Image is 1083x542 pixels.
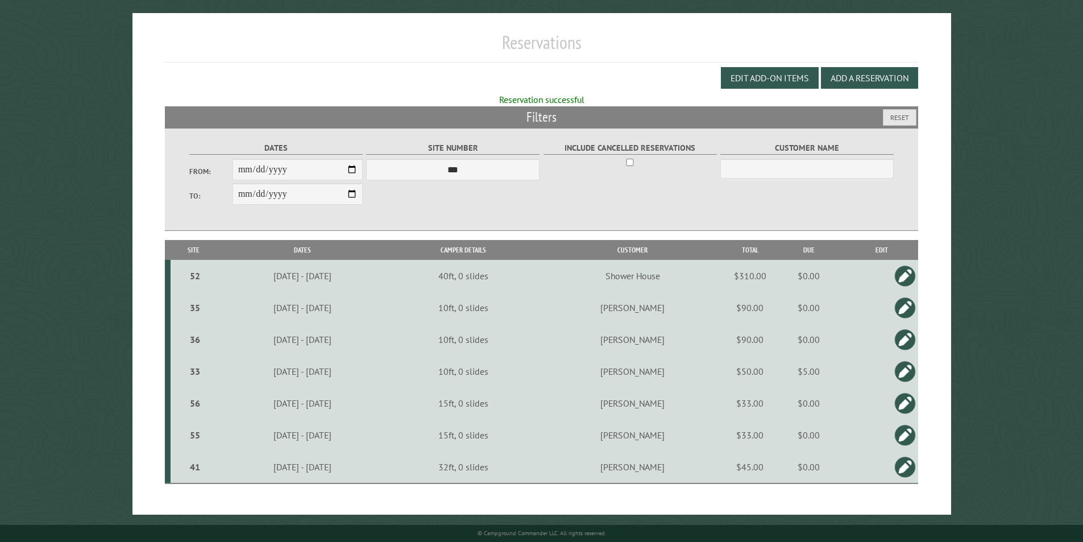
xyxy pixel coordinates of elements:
th: Total [727,240,773,260]
button: Reset [883,109,916,126]
button: Edit Add-on Items [721,67,819,89]
td: 15ft, 0 slides [388,419,538,451]
td: 32ft, 0 slides [388,451,538,483]
td: 10ft, 0 slides [388,292,538,324]
td: [PERSON_NAME] [538,451,727,483]
div: [DATE] - [DATE] [218,334,387,345]
td: $0.00 [773,419,845,451]
div: 55 [175,429,215,441]
td: $90.00 [727,292,773,324]
td: 15ft, 0 slides [388,387,538,419]
div: Reservation successful [165,93,919,106]
td: $0.00 [773,260,845,292]
h1: Reservations [165,31,919,63]
th: Edit [845,240,918,260]
td: 10ft, 0 slides [388,355,538,387]
div: 56 [175,398,215,409]
th: Customer [538,240,727,260]
td: Shower House [538,260,727,292]
td: $0.00 [773,451,845,483]
div: [DATE] - [DATE] [218,270,387,282]
button: Add a Reservation [821,67,918,89]
td: $45.00 [727,451,773,483]
td: [PERSON_NAME] [538,355,727,387]
label: From: [189,166,233,177]
div: 33 [175,366,215,377]
label: Customer Name [720,142,894,155]
div: [DATE] - [DATE] [218,429,387,441]
td: $33.00 [727,419,773,451]
th: Site [171,240,217,260]
div: [DATE] - [DATE] [218,366,387,377]
td: $33.00 [727,387,773,419]
div: [DATE] - [DATE] [218,461,387,473]
div: 41 [175,461,215,473]
td: [PERSON_NAME] [538,324,727,355]
td: $0.00 [773,292,845,324]
td: $90.00 [727,324,773,355]
td: $310.00 [727,260,773,292]
td: 10ft, 0 slides [388,324,538,355]
div: 35 [175,302,215,313]
div: [DATE] - [DATE] [218,398,387,409]
label: Site Number [366,142,540,155]
td: $0.00 [773,387,845,419]
div: 52 [175,270,215,282]
th: Due [773,240,845,260]
td: $5.00 [773,355,845,387]
td: [PERSON_NAME] [538,419,727,451]
td: $50.00 [727,355,773,387]
td: [PERSON_NAME] [538,292,727,324]
h2: Filters [165,106,919,128]
td: $0.00 [773,324,845,355]
th: Dates [217,240,388,260]
td: [PERSON_NAME] [538,387,727,419]
label: Include Cancelled Reservations [543,142,717,155]
th: Camper Details [388,240,538,260]
td: 40ft, 0 slides [388,260,538,292]
label: Dates [189,142,363,155]
small: © Campground Commander LLC. All rights reserved. [478,529,606,537]
label: To: [189,191,233,201]
div: [DATE] - [DATE] [218,302,387,313]
div: 36 [175,334,215,345]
